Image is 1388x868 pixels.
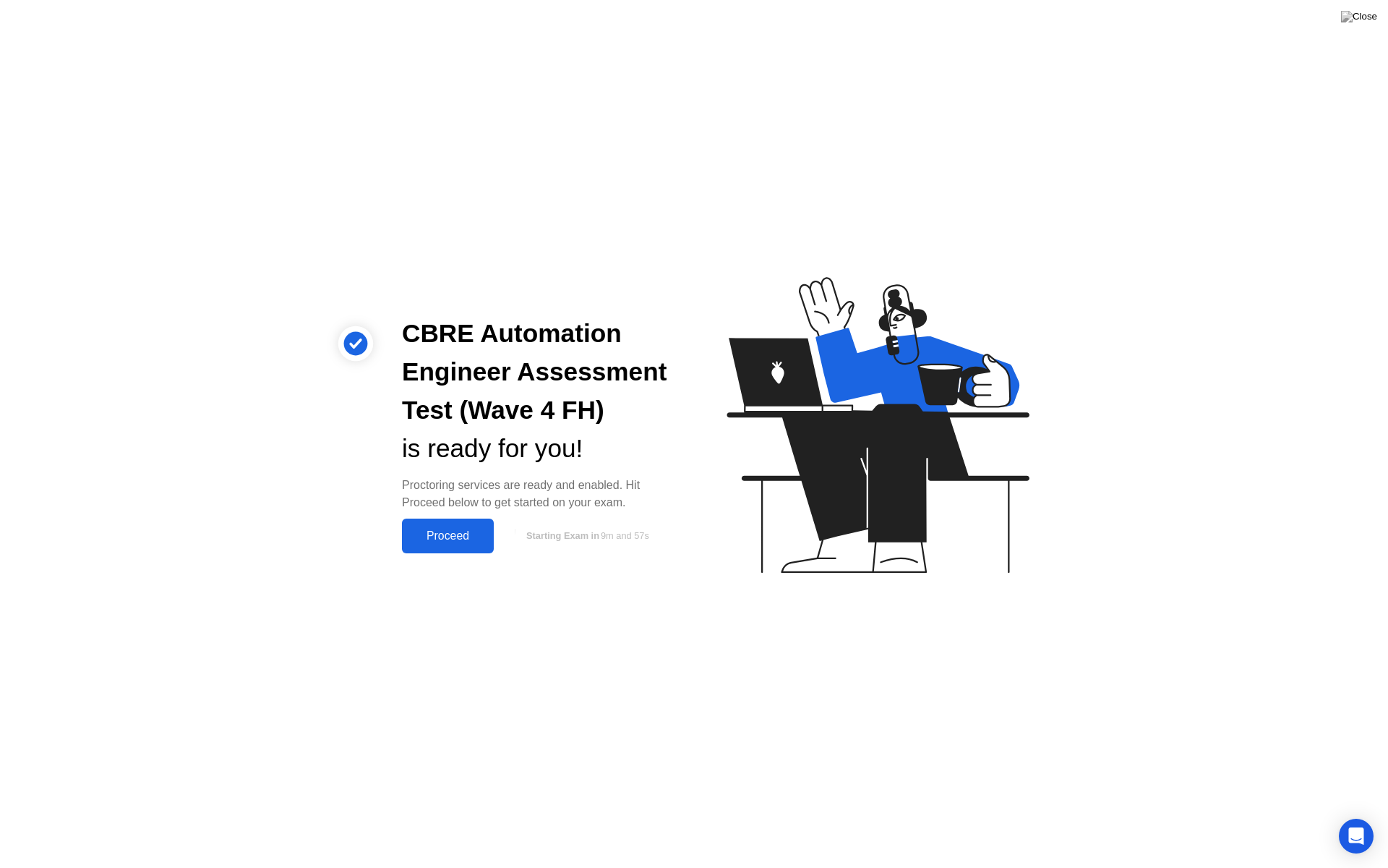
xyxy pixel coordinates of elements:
div: Open Intercom Messenger [1339,819,1374,854]
div: is ready for you! [402,430,671,468]
button: Proceed [402,519,494,553]
span: 9m and 57s [601,530,649,541]
div: CBRE Automation Engineer Assessment Test (Wave 4 FH) [402,315,671,429]
div: Proceed [406,529,489,542]
div: Proctoring services are ready and enabled. Hit Proceed below to get started on your exam. [402,477,671,511]
button: Starting Exam in9m and 57s [501,522,671,550]
img: Close [1341,11,1377,22]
